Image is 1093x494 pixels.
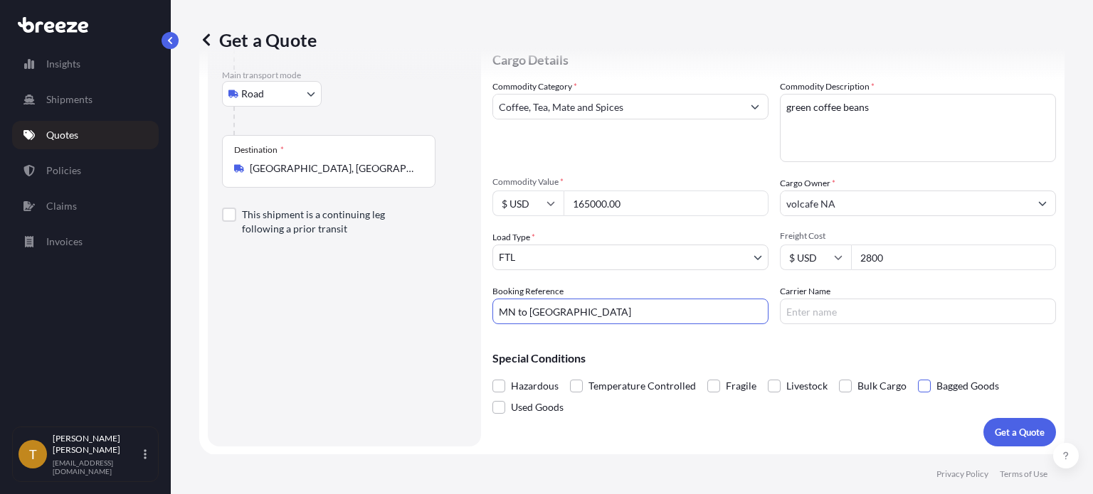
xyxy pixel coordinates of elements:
p: Get a Quote [199,28,317,51]
label: Commodity Category [492,80,577,94]
input: Enter amount [851,245,1056,270]
span: Commodity Value [492,176,769,188]
span: Bagged Goods [936,375,999,397]
label: Carrier Name [780,284,830,299]
a: Insights [12,50,159,78]
span: Temperature Controlled [588,375,696,397]
span: Load Type [492,230,535,245]
span: FTL [499,250,515,264]
label: This shipment is a continuing leg following a prior transit [242,208,424,236]
a: Privacy Policy [936,468,988,480]
input: Select a commodity type [493,94,742,119]
p: Shipments [46,92,93,107]
p: Insights [46,57,80,71]
p: Special Conditions [492,353,1056,364]
a: Invoices [12,227,159,256]
a: Terms of Use [1000,468,1047,480]
span: Freight Cost [780,230,1056,242]
a: Quotes [12,121,159,149]
a: Policies [12,156,159,185]
input: Type amount [564,190,769,216]
label: Commodity Description [780,80,875,94]
p: Get a Quote [995,425,1045,439]
span: Road [241,87,264,101]
button: FTL [492,245,769,270]
p: Invoices [46,235,83,249]
a: Claims [12,192,159,220]
span: Bulk Cargo [857,375,907,397]
button: Get a Quote [983,418,1056,446]
p: [PERSON_NAME] [PERSON_NAME] [53,433,141,456]
span: Livestock [786,375,828,397]
input: Destination [250,161,418,176]
input: Your internal reference [492,299,769,324]
input: Enter name [780,299,1056,324]
input: Full name [781,190,1030,216]
button: Select transport [222,81,322,107]
span: Used Goods [511,397,564,418]
button: Show suggestions [1030,190,1055,216]
p: Quotes [46,128,78,142]
span: Fragile [726,375,756,397]
label: Booking Reference [492,284,564,299]
label: Cargo Owner [780,176,835,190]
button: Show suggestions [742,94,768,119]
a: Shipments [12,85,159,114]
span: Hazardous [511,375,559,397]
span: T [29,447,37,461]
div: Destination [234,144,284,156]
p: [EMAIL_ADDRESS][DOMAIN_NAME] [53,458,141,476]
p: Policies [46,163,81,178]
p: Claims [46,199,77,213]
